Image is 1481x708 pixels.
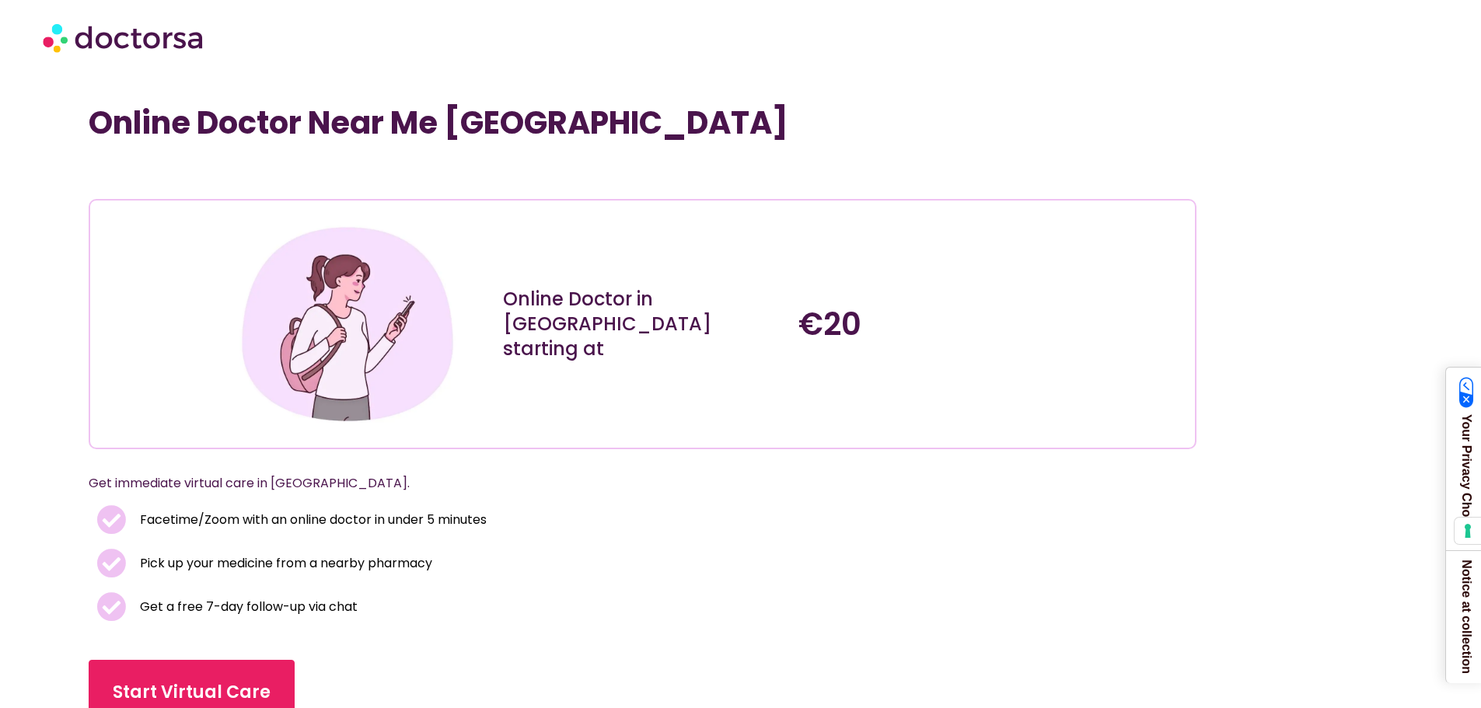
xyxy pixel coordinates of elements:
[113,680,271,705] span: Start Virtual Care
[136,509,487,531] span: Facetime/Zoom with an online doctor in under 5 minutes
[89,104,1196,141] h1: Online Doctor Near Me [GEOGRAPHIC_DATA]
[236,212,459,436] img: Illustration depicting a young woman in a casual outfit, engaged with her smartphone. She has a p...
[136,596,358,618] span: Get a free 7-day follow-up via chat
[136,553,432,574] span: Pick up your medicine from a nearby pharmacy
[208,165,441,183] iframe: Customer reviews powered by Trustpilot
[1455,518,1481,544] button: Your consent preferences for tracking technologies
[503,287,783,361] div: Online Doctor in [GEOGRAPHIC_DATA] starting at
[89,473,1159,494] p: Get immediate virtual care in [GEOGRAPHIC_DATA].
[798,305,1078,343] h4: €20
